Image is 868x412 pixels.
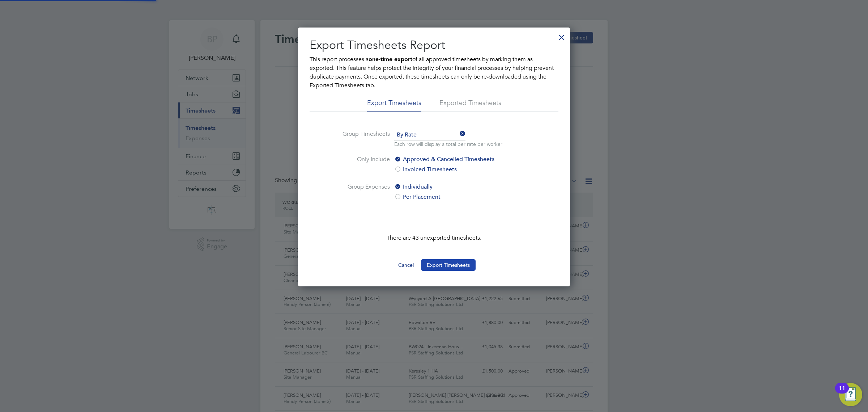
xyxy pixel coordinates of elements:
p: This report processes a of all approved timesheets by marking them as exported. This feature help... [310,55,558,90]
label: Invoiced Timesheets [394,165,515,174]
span: By Rate [394,130,465,140]
li: Exported Timesheets [439,98,501,112]
label: Group Expenses [336,182,390,201]
button: Cancel [392,259,420,271]
p: Each row will display a total per rate per worker [394,140,502,148]
label: Approved & Cancelled Timesheets [394,155,515,164]
li: Export Timesheets [367,98,421,112]
label: Individually [394,182,515,191]
label: Per Placement [394,193,515,201]
label: Group Timesheets [336,130,390,146]
p: There are 43 unexported timesheets. [310,234,558,242]
label: Only Include [336,155,390,174]
button: Export Timesheets [421,259,476,271]
h2: Export Timesheets Report [310,38,558,53]
button: Open Resource Center, 11 new notifications [839,383,862,406]
div: 11 [839,388,845,398]
b: one-time export [369,56,412,63]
